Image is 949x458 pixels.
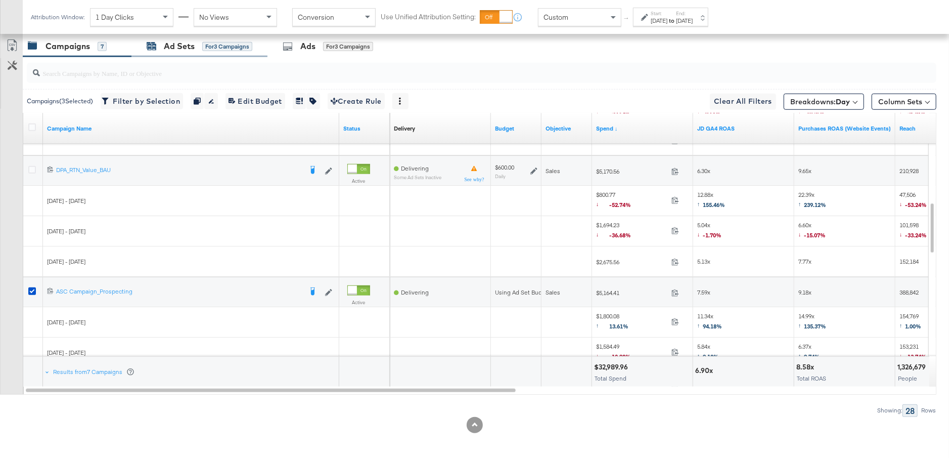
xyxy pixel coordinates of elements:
button: Breakdowns:Day [784,94,864,110]
span: Edit Budget [229,95,282,108]
button: Clear All Filters [710,94,776,110]
div: 28 [902,404,918,417]
span: 210,928 [899,167,919,175]
span: ↑ [798,200,804,207]
span: Filter by Selection [104,95,180,108]
label: Active [347,299,370,306]
b: Day [836,97,850,106]
div: Showing: [877,407,902,414]
span: Clear All Filters [714,95,772,108]
span: 155.46% [703,201,726,209]
span: $1,584.49 [596,343,667,363]
button: Create Rule [328,93,385,109]
span: Conversion [298,13,334,22]
span: $5,170.56 [596,168,667,175]
span: 9.18x [798,288,811,296]
span: 239.12% [804,201,827,209]
span: -33.24% [906,231,927,239]
span: ↑ [596,321,610,329]
div: Delivery [394,124,415,133]
span: No Views [199,13,229,22]
div: 6.90x [695,366,716,376]
span: People [898,374,917,382]
span: 5.13x [697,258,710,265]
span: Sales [546,167,560,175]
span: -1.70% [703,231,722,239]
span: 1.00% [906,322,922,330]
span: Delivering [401,164,429,172]
a: DPA_RTN_Value_BAU [56,166,302,176]
label: End: [676,10,693,17]
div: 8.58x [796,362,817,372]
span: 101,598 [899,221,927,242]
span: ↓ [798,230,804,238]
span: 154,769 [899,312,922,333]
label: Active [347,178,370,184]
span: ↓ [899,352,906,359]
span: 6.30x [697,167,710,175]
span: ↓ [596,352,610,359]
span: Custom [544,13,568,22]
span: ↑ [697,321,703,329]
span: [DATE] - [DATE] [47,349,85,356]
span: 7.59x [697,288,710,296]
input: Search Campaigns by Name, ID or Objective [40,59,853,79]
span: ↓ [697,230,703,238]
span: 153,231 [899,343,927,363]
span: 47,506 [899,191,927,212]
div: for 3 Campaigns [323,42,373,51]
span: ↓ [596,230,610,238]
div: Campaigns [46,40,90,52]
span: 6.37x [798,343,821,363]
span: $800.77 [596,191,667,212]
span: -36.68% [610,231,639,239]
a: Reflects the ability of your Ad Campaign to achieve delivery based on ad states, schedule and bud... [394,124,415,133]
span: [DATE] - [DATE] [47,197,85,204]
span: -52.74% [610,201,639,209]
span: 13.61% [610,322,637,330]
a: Shows the current state of your Ad Campaign. [343,124,386,133]
div: Ads [300,40,315,52]
label: Start: [651,10,667,17]
span: 94.18% [703,322,722,330]
span: 14.99x [798,312,827,333]
div: Attribution Window: [30,14,85,21]
div: Rows [921,407,936,414]
span: [DATE] - [DATE] [47,318,85,326]
span: 135.37% [804,322,827,330]
span: ↑ [899,321,906,329]
span: 6.60x [798,221,826,242]
sub: Daily [495,173,506,179]
span: ↓ [899,230,906,238]
span: 9.65x [798,167,811,175]
span: Total Spend [595,374,626,382]
div: 7 [98,42,107,51]
div: Using Ad Set Budget [495,288,551,297]
button: Filter by Selection [101,93,183,109]
button: Column Sets [872,94,936,110]
span: 22.39x [798,191,827,212]
span: 5.04x [697,221,722,242]
span: ↑ [622,17,632,21]
div: ASC Campaign_Prospecting [56,287,302,296]
span: ↑ [697,200,703,207]
span: ↓ [596,200,610,207]
span: 388,842 [899,288,919,296]
a: Your campaign name. [47,124,335,133]
span: 12.88x [697,191,726,212]
span: 9.74% [804,353,821,360]
span: Create Rule [331,95,382,108]
span: ↑ [798,352,804,359]
span: ↓ [899,200,906,207]
div: 1,326,679 [897,362,929,372]
span: 152,184 [899,258,919,265]
span: Sales [546,288,560,296]
div: Results from7 Campaigns [45,357,137,387]
span: [DATE] - [DATE] [47,258,85,265]
a: The total value of the purchase actions divided by spend tracked by your Custom Audience pixel on... [798,124,891,133]
span: ↑ [697,352,703,359]
div: $600.00 [495,163,514,172]
a: ASC Campaign_Prospecting [56,287,302,298]
button: Edit Budget [225,93,285,109]
span: $1,694.23 [596,221,667,242]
